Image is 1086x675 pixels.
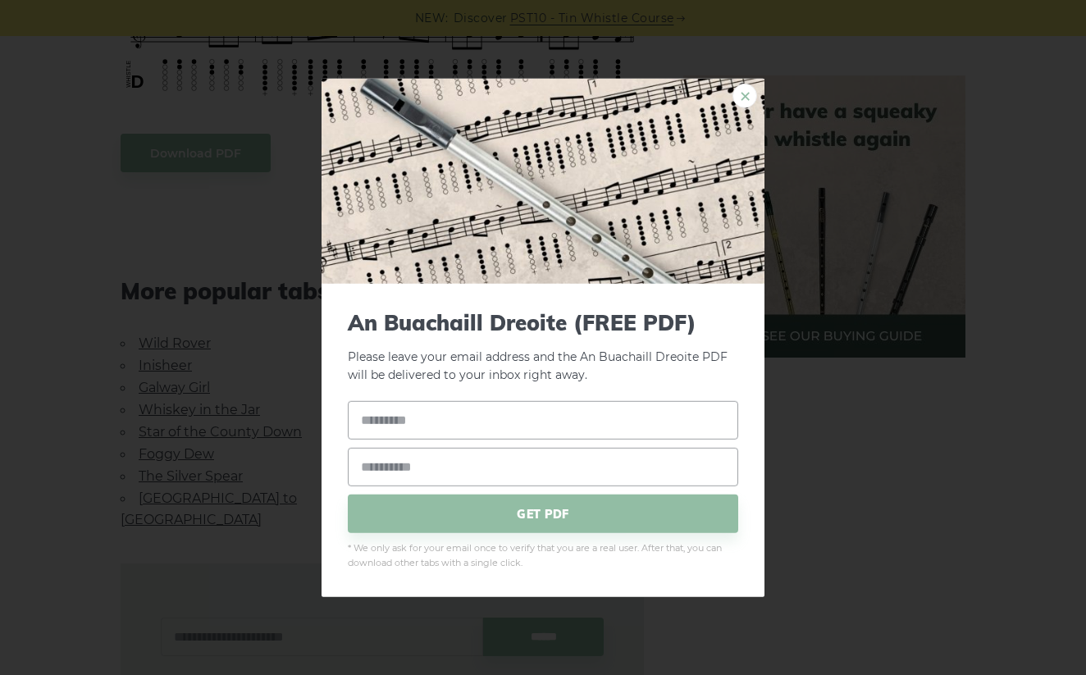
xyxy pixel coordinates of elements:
[348,495,738,533] span: GET PDF
[348,309,738,335] span: An Buachaill Dreoite (FREE PDF)
[348,309,738,385] p: Please leave your email address and the An Buachaill Dreoite PDF will be delivered to your inbox ...
[348,541,738,571] span: * We only ask for your email once to verify that you are a real user. After that, you can downloa...
[732,83,757,107] a: ×
[322,78,764,283] img: Tin Whistle Tab Preview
